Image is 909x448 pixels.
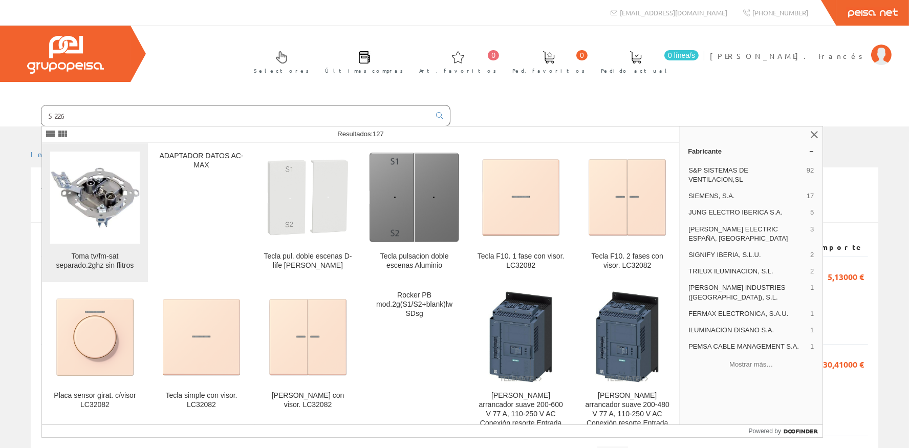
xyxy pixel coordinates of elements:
[361,143,467,282] a: Tecla pulsacion doble escenas Aluminio Tecla pulsacion doble escenas Aluminio
[576,50,588,60] span: 0
[254,66,309,76] span: Selectores
[315,42,408,80] a: Últimas compras
[476,252,566,270] div: Tecla F10. 1 fase con visor. LC32082
[749,425,823,437] a: Powered by
[41,105,430,126] input: Buscar ...
[582,153,672,242] img: Tecla F10. 2 fases con visor. LC32082
[489,291,553,383] img: SIRIUS arrancador suave 200-600 V 77 A, 110-250 V AC Conexión resorte Entrada termistor
[582,252,672,270] div: Tecla F10. 2 fases con visor. LC32082
[595,291,659,383] img: SIRIUS arrancador suave 200-480 V 77 A, 110-250 V AC Conexión resorte Entrada termistor
[50,167,140,228] img: Toma tv/fm-sat separado.2ghz sin flitros
[512,66,585,76] span: Ped. favoritos
[810,225,814,243] span: 3
[684,356,818,373] button: Mostrar más…
[255,143,361,282] a: Tecla pul. doble escenas D-life Blanco M Tecla pul. doble escenas D-life [PERSON_NAME]
[688,309,806,318] span: FERMAX ELECTRONICA, S.A.U.
[337,130,383,138] span: Resultados:
[664,50,699,60] span: 0 línea/s
[807,166,814,184] span: 92
[810,309,814,318] span: 1
[263,153,353,242] img: Tecla pul. doble escenas D-life Blanco M
[688,225,806,243] span: [PERSON_NAME] ELECTRIC ESPAÑA, [GEOGRAPHIC_DATA]
[810,267,814,276] span: 2
[325,66,403,76] span: Últimas compras
[601,66,670,76] span: Pedido actual
[620,8,727,17] span: [EMAIL_ADDRESS][DOMAIN_NAME]
[688,250,806,260] span: SIGNIFY IBERIA, S.L.U.
[710,42,892,52] a: [PERSON_NAME]. Francés
[810,326,814,335] span: 1
[810,208,814,217] span: 5
[810,342,814,351] span: 1
[50,391,140,410] div: Placa sensor girat. c/visor LC32082
[688,191,803,201] span: SIEMENS, S.A.
[468,143,574,282] a: Tecla F10. 1 fase con visor. LC32082 Tecla F10. 1 fase con visor. LC32082
[574,143,680,282] a: Tecla F10. 2 fases con visor. LC32082 Tecla F10. 2 fases con visor. LC32082
[823,355,864,372] span: 30,41000 €
[370,252,459,270] div: Tecla pulsacion doble escenas Aluminio
[488,50,499,60] span: 0
[476,391,566,437] div: [PERSON_NAME] arrancador suave 200-600 V 77 A, 110-250 V AC Conexión resorte Entrada termistor
[148,143,254,282] a: ADAPTADOR DATOS AC-MAX
[419,66,496,76] span: Art. favoritos
[688,208,806,217] span: JUNG ELECTRO IBERICA S.A.
[263,252,353,270] div: Tecla pul. doble escenas D-life [PERSON_NAME]
[810,283,814,302] span: 1
[244,42,314,80] a: Selectores
[370,153,459,242] img: Tecla pulsacion doble escenas Aluminio
[807,191,814,201] span: 17
[157,292,246,382] img: Tecla simple con visor. LC32082
[263,292,353,382] img: Tecla doble con visor. LC32082
[157,391,246,410] div: Tecla simple con visor. LC32082
[263,391,353,410] div: [PERSON_NAME] con visor. LC32082
[810,250,814,260] span: 2
[752,8,808,17] span: [PHONE_NUMBER]
[688,326,806,335] span: ILUMINACION DISANO S.A.
[50,292,140,382] img: Placa sensor girat. c/visor LC32082
[27,36,104,74] img: Grupo Peisa
[688,342,806,351] span: PEMSA CABLE MANAGEMENT S.A.
[157,152,246,170] div: ADAPTADOR DATOS AC-MAX
[810,238,868,257] th: Importe
[476,153,566,242] img: Tecla F10. 1 fase con visor. LC32082
[710,51,866,61] span: [PERSON_NAME]. Francés
[42,143,148,282] a: Toma tv/fm-sat separado.2ghz sin flitros Toma tv/fm-sat separado.2ghz sin flitros
[373,130,384,138] span: 127
[370,291,459,318] div: Rocker PB mod.2g(S1/S2+blank)lw SDsg
[582,391,672,437] div: [PERSON_NAME] arrancador suave 200-480 V 77 A, 110-250 V AC Conexión resorte Entrada termistor
[31,150,74,159] a: Inicio
[688,283,806,302] span: [PERSON_NAME] INDUSTRIES ([GEOGRAPHIC_DATA]), S.L.
[50,252,140,270] div: Toma tv/fm-sat separado.2ghz sin flitros
[688,267,806,276] span: TRILUX ILUMINACION, S.L.
[828,267,864,285] span: 5,13000 €
[688,166,803,184] span: S&P SISTEMAS DE VENTILACION,SL
[680,143,823,159] a: Fabricante
[749,426,781,436] span: Powered by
